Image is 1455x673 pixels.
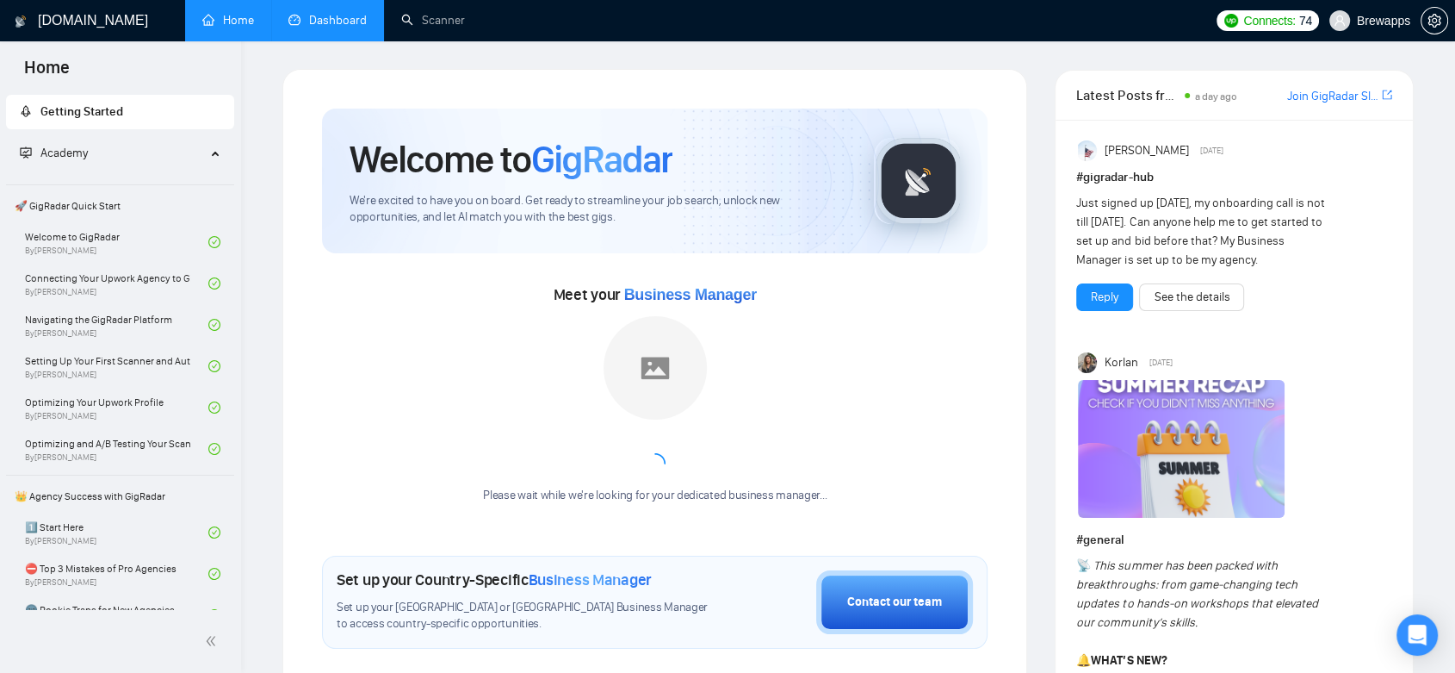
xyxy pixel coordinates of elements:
[20,146,88,160] span: Academy
[1076,653,1091,668] span: 🔔
[1076,558,1091,573] span: 📡
[25,389,208,427] a: Optimizing Your Upwork ProfileBy[PERSON_NAME]
[25,555,208,593] a: ⛔ Top 3 Mistakes of Pro AgenciesBy[PERSON_NAME]
[1078,352,1099,373] img: Korlan
[208,568,220,580] span: check-circle
[1421,14,1448,28] a: setting
[20,146,32,159] span: fund-projection-screen
[6,95,234,129] li: Getting Started
[1105,353,1138,372] span: Korlan
[604,316,707,420] img: placeholder.png
[401,13,465,28] a: searchScanner
[25,514,208,551] a: 1️⃣ Start HereBy[PERSON_NAME]
[1396,614,1438,656] div: Open Intercom Messenger
[473,488,837,504] div: Please wait while we're looking for your dedicated business manager...
[1076,168,1392,187] h1: # gigradar-hub
[1076,194,1328,270] div: Just signed up [DATE], my onboarding call is not till [DATE]. Can anyone help me to get started t...
[8,479,232,514] span: 👑 Agency Success with GigRadar
[643,452,666,475] span: loading
[25,265,208,302] a: Connecting Your Upwork Agency to GigRadarBy[PERSON_NAME]
[847,593,942,612] div: Contact our team
[20,105,32,117] span: rocket
[337,570,652,589] h1: Set up your Country-Specific
[1078,140,1099,161] img: Anisuzzaman Khan
[1076,531,1392,550] h1: # general
[531,136,672,183] span: GigRadar
[1139,284,1244,311] button: See the details
[288,13,367,28] a: dashboardDashboard
[1105,141,1189,160] span: [PERSON_NAME]
[1287,87,1378,106] a: Join GigRadar Slack Community
[1382,87,1392,103] a: export
[208,236,220,248] span: check-circle
[337,600,719,632] span: Set up your [GEOGRAPHIC_DATA] or [GEOGRAPHIC_DATA] Business Manager to access country-specific op...
[1195,90,1237,103] span: a day ago
[205,632,222,650] span: double-left
[529,570,652,589] span: Business Manager
[208,443,220,455] span: check-circle
[25,347,208,385] a: Setting Up Your First Scanner and Auto-BidderBy[PERSON_NAME]
[1421,7,1448,34] button: setting
[1076,84,1179,106] span: Latest Posts from the GigRadar Community
[10,55,84,91] span: Home
[1091,653,1167,668] strong: WHAT’S NEW?
[25,596,208,634] a: 🌚 Rookie Traps for New Agencies
[1200,143,1223,159] span: [DATE]
[554,285,757,304] span: Meet your
[1091,288,1118,307] a: Reply
[1382,88,1392,102] span: export
[208,609,220,621] span: check-circle
[1334,15,1346,27] span: user
[1243,11,1295,30] span: Connects:
[1421,14,1447,28] span: setting
[1154,288,1229,307] a: See the details
[350,193,846,226] span: We're excited to have you on board. Get ready to streamline your job search, unlock new opportuni...
[1299,11,1312,30] span: 74
[8,189,232,223] span: 🚀 GigRadar Quick Start
[40,146,88,160] span: Academy
[208,527,220,539] span: check-circle
[202,13,254,28] a: homeHome
[15,8,27,35] img: logo
[25,306,208,344] a: Navigating the GigRadar PlatformBy[PERSON_NAME]
[208,319,220,331] span: check-circle
[25,223,208,261] a: Welcome to GigRadarBy[PERSON_NAME]
[208,360,220,372] span: check-circle
[624,286,757,303] span: Business Manager
[876,138,962,224] img: gigradar-logo.png
[1149,355,1173,371] span: [DATE]
[1224,14,1238,28] img: upwork-logo.png
[1076,558,1317,630] em: This summer has been packed with breakthroughs: from game-changing tech updates to hands-on works...
[816,570,973,634] button: Contact our team
[1076,284,1133,311] button: Reply
[1078,380,1285,518] img: F09CV3P1UE7-Summer%20recap.png
[208,277,220,290] span: check-circle
[25,430,208,468] a: Optimizing and A/B Testing Your Scanner for Better ResultsBy[PERSON_NAME]
[208,402,220,414] span: check-circle
[350,136,672,183] h1: Welcome to
[40,104,123,119] span: Getting Started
